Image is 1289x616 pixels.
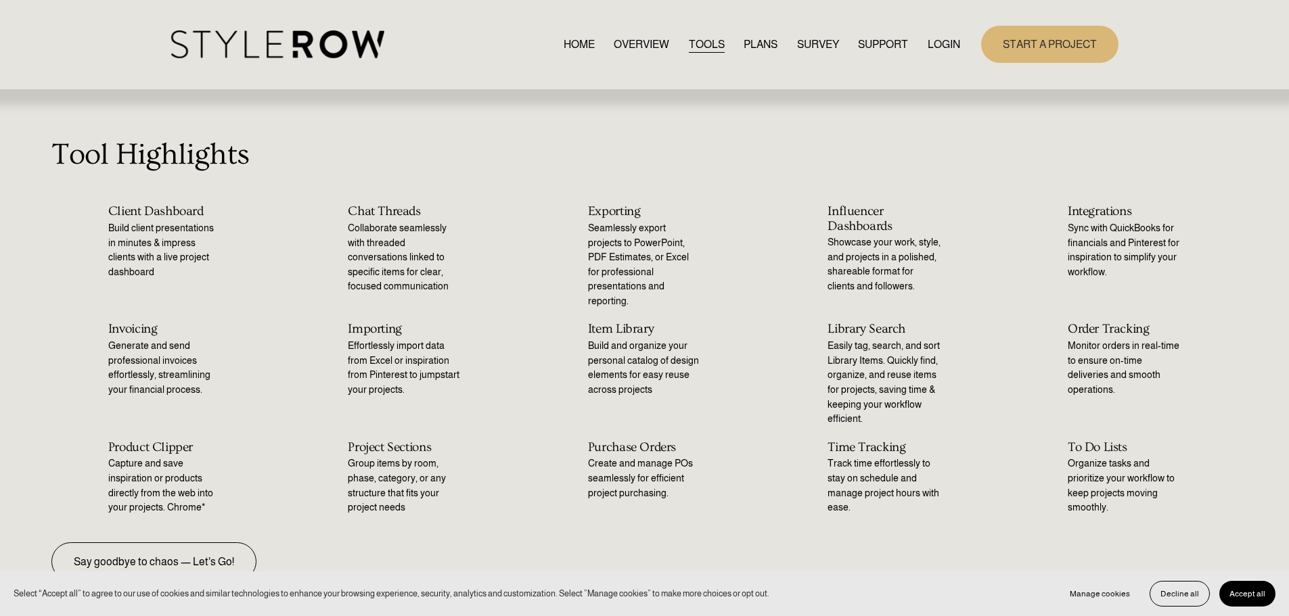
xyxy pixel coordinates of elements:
h2: Order Tracking [1068,322,1181,336]
p: Seamlessly export projects to PowerPoint, PDF Estimates, or Excel for professional presentations ... [588,221,701,309]
a: LOGIN [928,35,960,53]
p: Tool Highlights [51,132,1238,177]
a: folder dropdown [858,35,908,53]
p: Capture and save inspiration or products directly from the web into your projects. Chrome* [108,456,221,515]
h2: Purchase Orders [588,440,701,454]
span: Decline all [1160,589,1199,598]
p: Track time effortlessly to stay on schedule and manage project hours with ease. [828,456,941,515]
p: Collaborate seamlessly with threaded conversations linked to specific items for clear, focused co... [348,221,461,294]
p: Generate and send professional invoices effortlessly, streamlining your financial process. [108,339,221,397]
h2: Invoicing [108,322,221,336]
h2: Project Sections [348,440,461,454]
a: OVERVIEW [614,35,669,53]
img: StyleRow [171,30,384,58]
a: HOME [564,35,595,53]
h2: Client Dashboard [108,204,221,218]
span: Accept all [1229,589,1265,598]
p: Select “Accept all” to agree to our use of cookies and similar technologies to enhance your brows... [14,587,769,600]
p: Organize tasks and prioritize your workflow to keep projects moving smoothly. [1068,456,1181,515]
a: TOOLS [689,35,725,53]
p: Easily tag, search, and sort Library Items. Quickly find, organize, and reuse items for projects,... [828,339,941,427]
p: Showcase your work, style, and projects in a polished, shareable format for clients and followers. [828,235,941,293]
h2: Chat Threads [348,204,461,218]
p: Sync with QuickBooks for financials and Pinterest for inspiration to simplify your workflow. [1068,221,1181,279]
a: START A PROJECT [981,26,1118,63]
a: PLANS [744,35,777,53]
h2: Item Library [588,322,701,336]
a: Say goodbye to chaos — Let's Go! [51,542,256,581]
span: Manage cookies [1070,589,1130,598]
h2: Product Clipper [108,440,221,454]
h2: Time Tracking [828,440,941,454]
p: Build and organize your personal catalog of design elements for easy reuse across projects [588,339,701,397]
h2: Influencer Dashboards [828,204,941,233]
p: Create and manage POs seamlessly for efficient project purchasing. [588,456,701,500]
p: Monitor orders in real-time to ensure on-time deliveries and smooth operations. [1068,339,1181,397]
h2: Exporting [588,204,701,218]
p: Effortlessly import data from Excel or inspiration from Pinterest to jumpstart your projects. [348,339,461,397]
h2: To Do Lists [1068,440,1181,454]
a: SURVEY [797,35,839,53]
button: Accept all [1219,581,1275,607]
p: Build client presentations in minutes & impress clients with a live project dashboard [108,221,221,279]
button: Manage cookies [1060,581,1140,607]
h2: Integrations [1068,204,1181,218]
h2: Importing [348,322,461,336]
p: Group items by room, phase, category, or any structure that fits your project needs [348,456,461,515]
h2: Library Search [828,322,941,336]
span: SUPPORT [858,37,908,53]
button: Decline all [1150,581,1210,607]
